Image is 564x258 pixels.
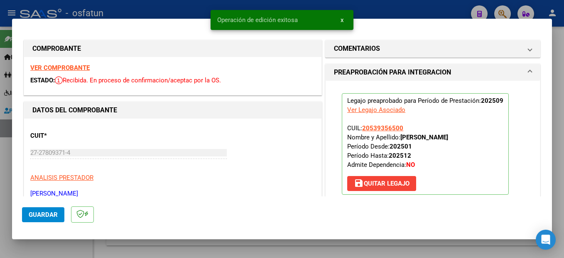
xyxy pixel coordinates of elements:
p: Legajo preaprobado para Período de Prestación: [342,93,509,195]
span: Recibida. En proceso de confirmacion/aceptac por la OS. [55,77,221,84]
strong: DATOS DEL COMPROBANTE [32,106,117,114]
a: VER COMPROBANTE [30,64,90,72]
div: Ver Legajo Asociado [347,105,405,114]
button: Guardar [22,207,64,222]
mat-expansion-panel-header: COMENTARIOS [326,40,540,57]
span: Operación de edición exitosa [217,16,298,24]
span: Quitar Legajo [354,180,410,187]
strong: NO [406,161,415,169]
p: CUIT [30,131,116,141]
strong: [PERSON_NAME] [400,134,448,141]
button: Quitar Legajo [347,176,416,191]
span: 20539356500 [362,124,403,132]
span: ANALISIS PRESTADOR [30,174,93,181]
mat-icon: save [354,178,364,188]
span: x [341,16,343,24]
strong: 202512 [389,152,411,159]
strong: 202509 [481,97,503,104]
div: PREAPROBACIÓN PARA INTEGRACION [326,81,540,214]
p: [PERSON_NAME] [30,189,315,198]
strong: 202501 [390,143,412,150]
span: Guardar [29,211,58,218]
button: x [334,12,350,27]
span: CUIL: Nombre y Apellido: Período Desde: Período Hasta: Admite Dependencia: [347,124,448,169]
strong: COMPROBANTE [32,45,81,52]
h1: PREAPROBACIÓN PARA INTEGRACION [334,67,451,77]
h1: COMENTARIOS [334,44,380,54]
span: ESTADO: [30,77,55,84]
mat-expansion-panel-header: PREAPROBACIÓN PARA INTEGRACION [326,64,540,81]
div: Open Intercom Messenger [536,230,556,250]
